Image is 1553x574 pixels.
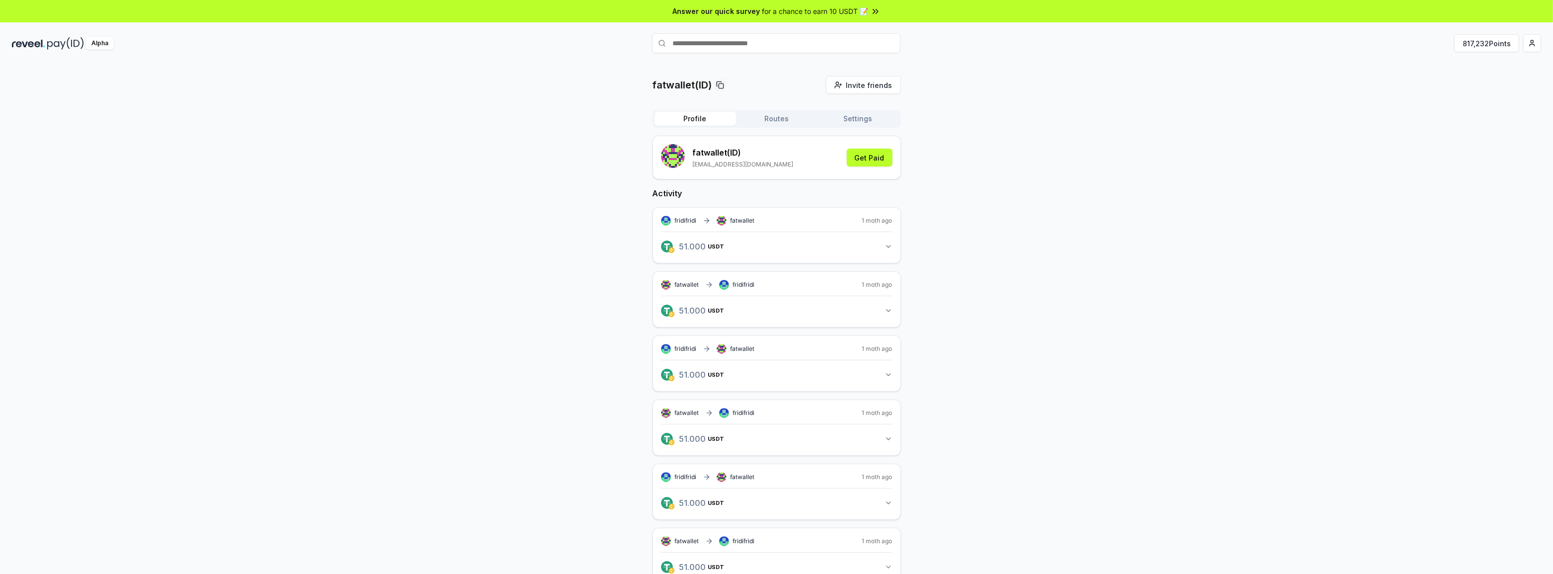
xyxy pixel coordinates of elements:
[668,568,674,574] img: logo.png
[736,112,817,126] button: Routes
[675,345,697,353] span: fridifridi
[733,537,755,545] span: fridifridi
[708,564,725,570] span: USDT
[693,161,794,168] p: [EMAIL_ADDRESS][DOMAIN_NAME]
[12,37,45,50] img: reveel_dark
[673,6,760,16] span: Answer our quick survey
[708,500,725,506] span: USDT
[708,372,725,378] span: USDT
[653,187,901,199] h2: Activity
[731,473,755,481] span: fatwallet
[675,473,697,481] span: fridifridi
[708,308,725,314] span: USDT
[661,430,892,447] button: 51.000USDT
[675,537,699,545] span: fatwallet
[661,433,673,445] img: logo.png
[675,217,697,225] span: fridifridi
[661,241,673,252] img: logo.png
[731,217,755,225] span: fatwallet
[661,305,673,317] img: logo.png
[661,238,892,255] button: 51.000USDT
[826,76,901,94] button: Invite friends
[675,281,699,289] span: fatwallet
[668,439,674,445] img: logo.png
[733,281,755,289] span: fridifridi
[862,409,892,417] span: 1 moth ago
[661,369,673,381] img: logo.png
[668,247,674,253] img: logo.png
[817,112,899,126] button: Settings
[661,494,892,511] button: 51.000USDT
[47,37,84,50] img: pay_id
[762,6,869,16] span: for a chance to earn 10 USDT 📝
[733,409,755,417] span: fridifridi
[86,37,114,50] div: Alpha
[862,217,892,225] span: 1 moth ago
[708,244,725,249] span: USDT
[862,537,892,545] span: 1 moth ago
[661,497,673,509] img: logo.png
[661,366,892,383] button: 51.000USDT
[668,311,674,317] img: logo.png
[668,503,674,509] img: logo.png
[847,149,892,166] button: Get Paid
[846,80,892,90] span: Invite friends
[862,281,892,289] span: 1 moth ago
[731,345,755,353] span: fatwallet
[653,78,712,92] p: fatwallet(ID)
[655,112,736,126] button: Profile
[661,561,673,573] img: logo.png
[693,147,794,159] p: fatwallet (ID)
[661,302,892,319] button: 51.000USDT
[668,375,674,381] img: logo.png
[675,409,699,417] span: fatwallet
[862,345,892,353] span: 1 moth ago
[862,473,892,481] span: 1 moth ago
[1454,34,1519,52] button: 817,232Points
[708,436,725,442] span: USDT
